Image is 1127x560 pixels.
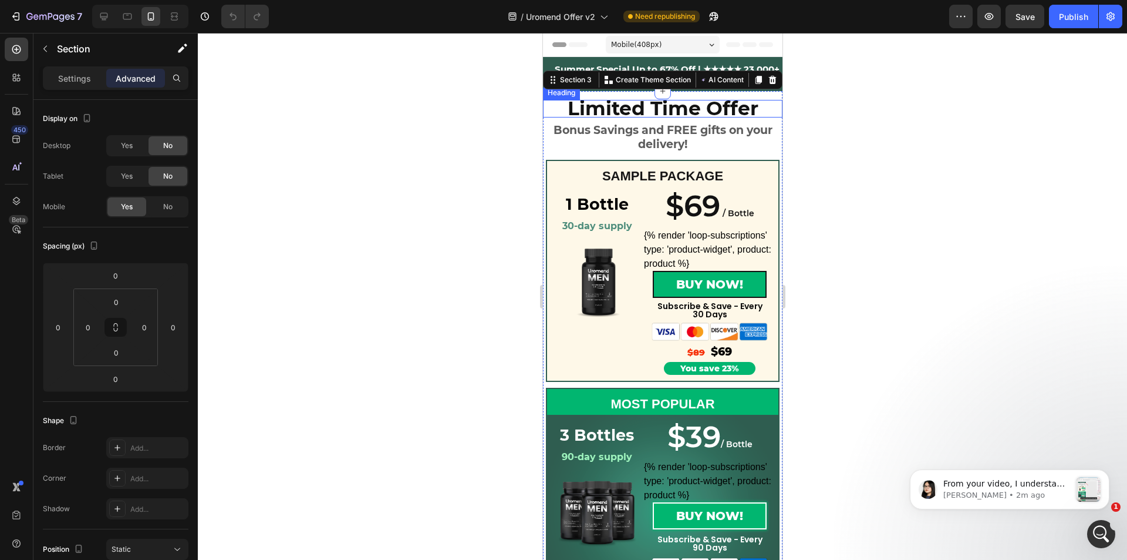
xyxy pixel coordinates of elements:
input: 0 [104,267,127,284]
span: 1 [1111,502,1121,512]
span: No [163,202,173,212]
div: Display on [43,111,94,127]
div: 450 [11,125,28,135]
div: Undo/Redo [221,5,269,28]
button: Save [1005,5,1044,28]
div: Tablet [43,171,63,182]
div: Section 3 [15,42,51,52]
div: Border [43,442,66,453]
button: AI Content [156,40,203,54]
p: Section [57,42,153,56]
p: Create Theme Section [73,42,148,52]
div: Spacing (px) [43,239,101,254]
span: Yes [121,202,133,212]
span: Yes [121,171,133,182]
div: Add... [130,443,185,454]
div: Add... [130,504,185,515]
div: Add... [130,474,185,484]
div: Shadow [43,504,70,514]
button: 7 [5,5,87,28]
span: Static [112,545,131,554]
div: Publish [1059,11,1088,23]
iframe: Intercom notifications message [892,446,1127,528]
span: Uromend Offer v2 [526,11,595,23]
span: Need republishing [635,11,695,22]
p: Advanced [116,72,156,85]
p: Settings [58,72,91,85]
div: Position [43,542,86,558]
input: 0 [49,318,67,336]
input: 0px [104,344,128,361]
input: 0px [136,318,153,336]
input: 0px [104,293,128,311]
span: Yes [121,140,133,151]
iframe: Intercom live chat [1087,520,1115,548]
button: Publish [1049,5,1098,28]
p: 7 [77,9,82,24]
input: 0 [104,370,127,388]
span: No [163,171,173,182]
input: 0px [79,318,97,336]
span: Save [1015,12,1035,22]
div: Corner [43,473,66,484]
div: Desktop [43,140,70,151]
span: No [163,140,173,151]
iframe: To enrich screen reader interactions, please activate Accessibility in Grammarly extension settings [543,33,782,560]
input: 0 [164,318,182,336]
span: / [521,11,524,23]
div: Beta [9,215,28,224]
div: Shape [43,413,80,429]
img: gempages_554295829788099834-4cac16e3-c1df-4de9-96d9-68594dddda3e.png [107,525,226,542]
button: Static [106,539,188,560]
div: Mobile [43,202,65,212]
